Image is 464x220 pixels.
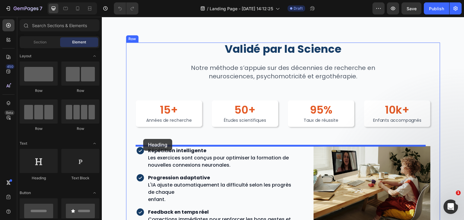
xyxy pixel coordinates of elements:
span: Text [20,141,27,146]
iframe: Design area [102,17,464,220]
iframe: Intercom live chat [443,200,458,214]
div: Text Block [61,175,99,181]
button: 7 [2,2,45,14]
span: Landing Page - [DATE] 14:12:25 [210,5,273,12]
span: Element [72,39,86,45]
p: 7 [40,5,42,12]
span: Toggle open [90,139,99,148]
div: 450 [6,64,14,69]
div: Beta [5,110,14,115]
span: Section [34,39,47,45]
span: Button [20,190,31,196]
span: Draft [294,6,303,11]
span: / [207,5,208,12]
div: Row [61,126,99,131]
div: Heading [20,175,58,181]
div: Row [20,126,58,131]
input: Search Sections & Elements [20,19,99,31]
div: Publish [429,5,444,12]
span: Toggle open [90,51,99,61]
div: Row [20,88,58,93]
span: Layout [20,53,31,59]
span: Save [407,6,417,11]
span: Toggle open [90,188,99,198]
button: Publish [424,2,449,14]
button: Save [401,2,421,14]
span: 1 [456,190,461,195]
div: Undo/Redo [114,2,138,14]
div: Row [61,88,99,93]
